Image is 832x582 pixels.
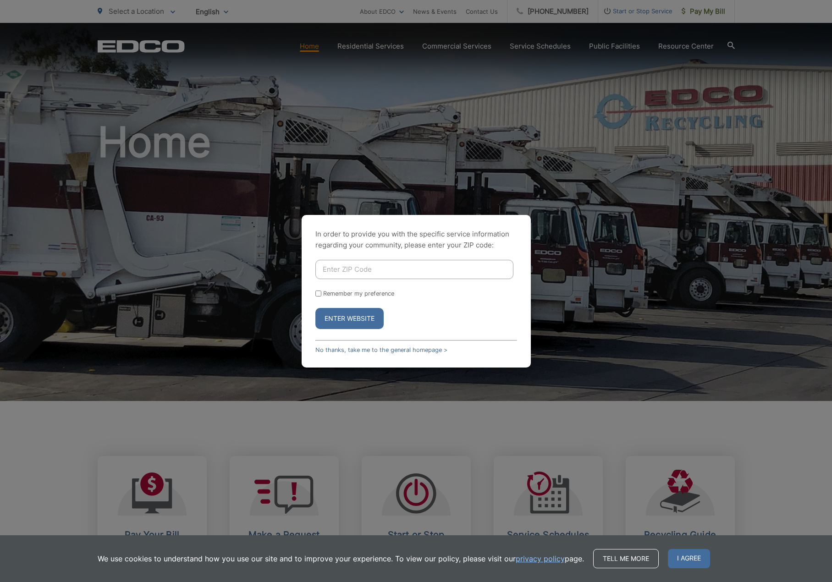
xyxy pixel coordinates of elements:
span: I agree [668,549,710,568]
a: Tell me more [593,549,659,568]
p: In order to provide you with the specific service information regarding your community, please en... [315,229,517,251]
a: privacy policy [516,553,565,564]
a: No thanks, take me to the general homepage > [315,346,447,353]
button: Enter Website [315,308,384,329]
input: Enter ZIP Code [315,260,513,279]
p: We use cookies to understand how you use our site and to improve your experience. To view our pol... [98,553,584,564]
label: Remember my preference [323,290,394,297]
